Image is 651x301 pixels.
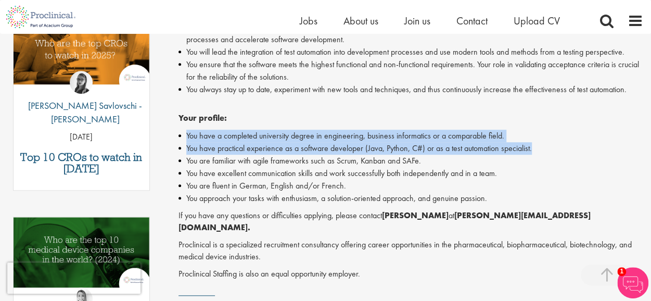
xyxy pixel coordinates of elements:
font: You approach your tasks with enthusiasm, a solution-oriented approach, and genuine passion. [186,193,487,204]
font: You ensure that the software meets the highest functional and non-functional requirements. Your r... [186,59,639,82]
font: You are fluent in German, English and/or French. [186,180,346,191]
font: Proclinical Staffing is also an equal opportunity employer. [178,268,360,279]
p: [PERSON_NAME] Savlovschi - [PERSON_NAME] [14,99,149,126]
font: Your profile: [178,112,227,123]
font: You'll design and develop advanced test automation frameworks, shaping the future of quality assu... [186,21,618,45]
a: About us [343,14,378,28]
a: Theodora Savlovschi - Wicks [PERSON_NAME] Savlovschi - [PERSON_NAME] [14,71,149,131]
img: Top 10 CROs 2025 | Proclinical [14,14,149,84]
a: Jobs [300,14,317,28]
font: You always stay up to date, experiment with new tools and techniques, and thus continuously incre... [186,84,627,95]
font: [PERSON_NAME] [382,210,449,221]
span: 1 [617,267,626,276]
img: Chatbot [617,267,648,298]
font: [PERSON_NAME][EMAIL_ADDRESS][DOMAIN_NAME]. [178,210,591,233]
font: at [449,210,454,221]
img: Theodora Savlovschi - Wicks [70,71,93,94]
p: [DATE] [14,131,149,143]
font: You have a completed university degree in engineering, business informatics or a comparable field. [186,130,504,141]
img: Top 10 Medical Device Companies 2024 [14,217,149,288]
iframe: reCAPTCHA [7,262,141,294]
font: You are familiar with agile frameworks such as Scrum, Kanban and SAFe. [186,155,421,166]
font: You will lead the integration of test automation into development processes and use modern tools ... [186,46,624,57]
font: If you have any questions or difficulties applying, please contact [178,210,382,221]
font: You have excellent communication skills and work successfully both independently and in a team. [186,168,497,179]
a: Contact [456,14,488,28]
font: Proclinical is a specialized recruitment consultancy offering career opportunities in the pharmac... [178,239,632,262]
a: Upload CV [514,14,560,28]
font: You have practical experience as a software developer (Java, Python, C#) or as a test automation ... [186,143,532,154]
a: Join us [404,14,430,28]
a: Top 10 CROs to watch in [DATE] [19,152,144,174]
